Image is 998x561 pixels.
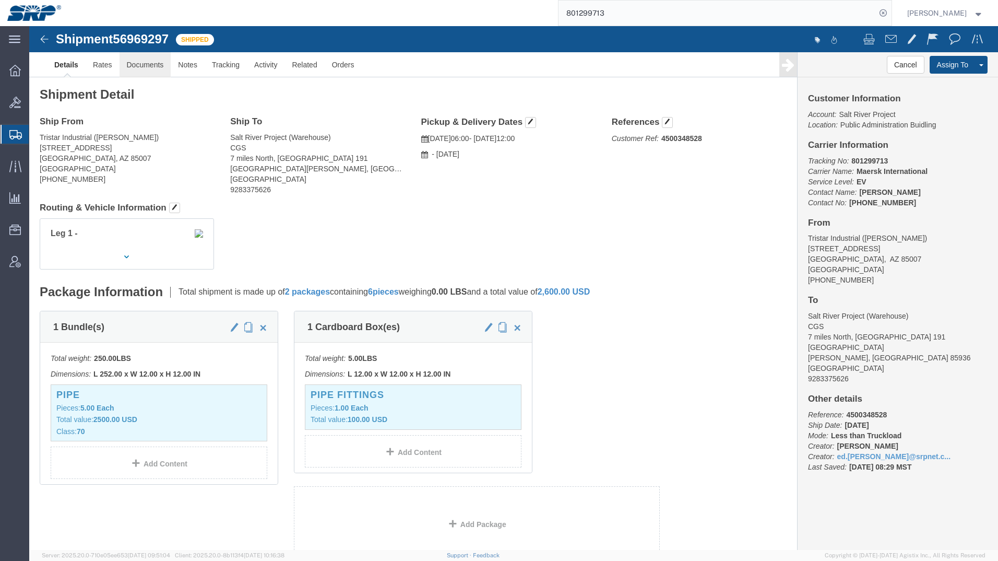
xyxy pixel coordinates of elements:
[128,552,170,558] span: [DATE] 09:51:04
[42,552,170,558] span: Server: 2025.20.0-710e05ee653
[473,552,500,558] a: Feedback
[907,7,984,19] button: [PERSON_NAME]
[907,7,967,19] span: Ed Simmons
[244,552,284,558] span: [DATE] 10:16:38
[447,552,473,558] a: Support
[7,5,61,21] img: logo
[175,552,284,558] span: Client: 2025.20.0-8b113f4
[29,26,998,550] iframe: FS Legacy Container
[559,1,876,26] input: Search for shipment number, reference number
[825,551,985,560] span: Copyright © [DATE]-[DATE] Agistix Inc., All Rights Reserved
